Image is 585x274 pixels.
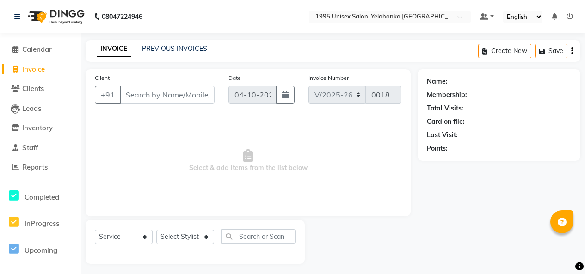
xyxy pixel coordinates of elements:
div: Points: [427,144,448,153]
a: Staff [2,143,79,153]
label: Invoice Number [308,74,349,82]
a: Reports [2,162,79,173]
a: PREVIOUS INVOICES [142,44,207,53]
span: Reports [22,163,48,171]
input: Search by Name/Mobile/Email/Code [120,86,215,104]
label: Date [228,74,241,82]
span: Staff [22,143,38,152]
button: +91 [95,86,121,104]
span: Leads [22,104,41,113]
div: Membership: [427,90,467,100]
button: Save [535,44,567,58]
b: 08047224946 [102,4,142,30]
span: Select & add items from the list below [95,115,401,207]
a: INVOICE [97,41,131,57]
a: Clients [2,84,79,94]
span: Completed [25,193,59,201]
img: logo [24,4,87,30]
label: Client [95,74,110,82]
span: Inventory [22,123,53,132]
a: Calendar [2,44,79,55]
div: Total Visits: [427,104,463,113]
span: Invoice [22,65,45,73]
button: Create New [478,44,531,58]
a: Leads [2,104,79,114]
span: Clients [22,84,44,93]
span: InProgress [25,219,59,228]
input: Search or Scan [221,229,296,244]
a: Inventory [2,123,79,134]
div: Last Visit: [427,130,458,140]
span: Calendar [22,45,52,54]
a: Invoice [2,64,79,75]
div: Name: [427,77,448,86]
div: Card on file: [427,117,465,127]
